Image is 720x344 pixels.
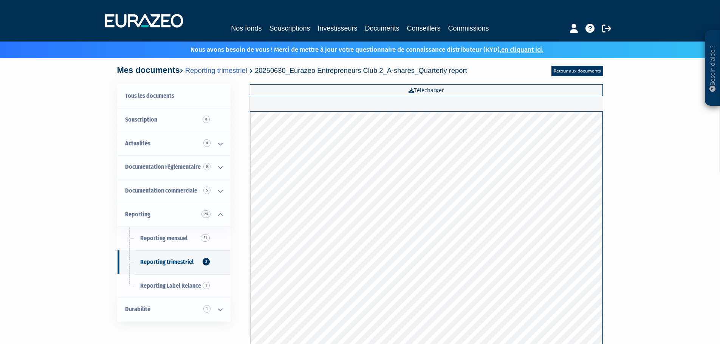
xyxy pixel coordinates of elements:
p: Nous avons besoin de vous ! Merci de mettre à jour votre questionnaire de connaissance distribute... [169,43,543,54]
span: 24 [201,210,211,218]
span: Reporting trimestriel [140,258,194,265]
span: 21 [201,234,210,242]
span: 4 [203,139,211,147]
a: Investisseurs [317,23,357,34]
span: Reporting mensuel [140,234,187,242]
span: 20250630_Eurazeo Entrepreneurs Club 2_A-shares_Quarterly report [255,66,467,74]
a: Documentation règlementaire 9 [118,155,230,179]
span: 1 [203,282,210,289]
a: Télécharger [250,84,603,96]
span: 5 [203,187,211,194]
h4: Mes documents [117,66,467,75]
a: Souscription8 [118,108,230,132]
a: Conseillers [407,23,441,34]
span: Reporting [125,211,150,218]
p: Besoin d'aide ? [708,34,717,102]
a: Retour aux documents [551,66,603,76]
span: Souscription [125,116,157,123]
span: 1 [203,305,211,313]
a: Tous les documents [118,84,230,108]
a: Reporting trimestriel2 [118,250,230,274]
span: 2 [203,258,210,265]
a: Reporting 24 [118,203,230,227]
a: en cliquant ici. [501,46,543,54]
a: Durabilité 1 [118,298,230,321]
a: Reporting trimestriel [185,66,247,74]
img: 1732889491-logotype_eurazeo_blanc_rvb.png [105,14,183,28]
span: 8 [203,116,210,123]
a: Reporting Label Relance1 [118,274,230,298]
a: Commissions [448,23,489,34]
span: Documentation règlementaire [125,163,201,170]
a: Documents [365,23,399,34]
span: Documentation commerciale [125,187,197,194]
a: Reporting mensuel21 [118,227,230,250]
a: Documentation commerciale 5 [118,179,230,203]
span: Actualités [125,140,150,147]
span: Durabilité [125,305,150,313]
span: Reporting Label Relance [140,282,201,289]
a: Souscriptions [269,23,310,34]
a: Actualités 4 [118,132,230,156]
span: 9 [203,163,211,170]
a: Nos fonds [231,23,262,34]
